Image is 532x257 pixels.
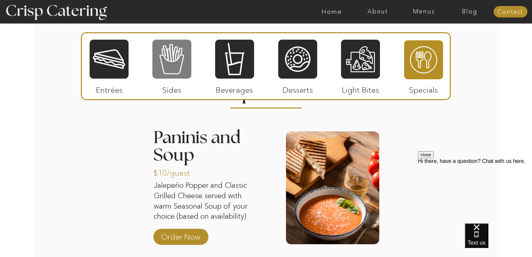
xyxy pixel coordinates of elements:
[154,180,254,225] p: Jalepeño Popper and Classic Grilled Cheese served with warm Seasonal Soup of your choice (based o...
[447,8,493,15] a: Blog
[87,79,132,98] p: Entrées
[493,9,527,15] a: Contact
[401,8,447,15] a: Menus
[153,162,198,181] p: $10/guest
[465,223,532,257] iframe: podium webchat widget bubble
[276,79,320,98] p: Desserts
[153,129,259,182] h3: Paninis and Soup
[158,225,203,245] a: Order Now
[418,151,532,232] iframe: podium webchat widget prompt
[212,79,257,98] p: Beverages
[401,79,446,98] p: Specials
[338,79,383,98] p: Light Bites
[149,79,194,98] p: Sides
[309,8,355,15] a: Home
[355,8,401,15] a: About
